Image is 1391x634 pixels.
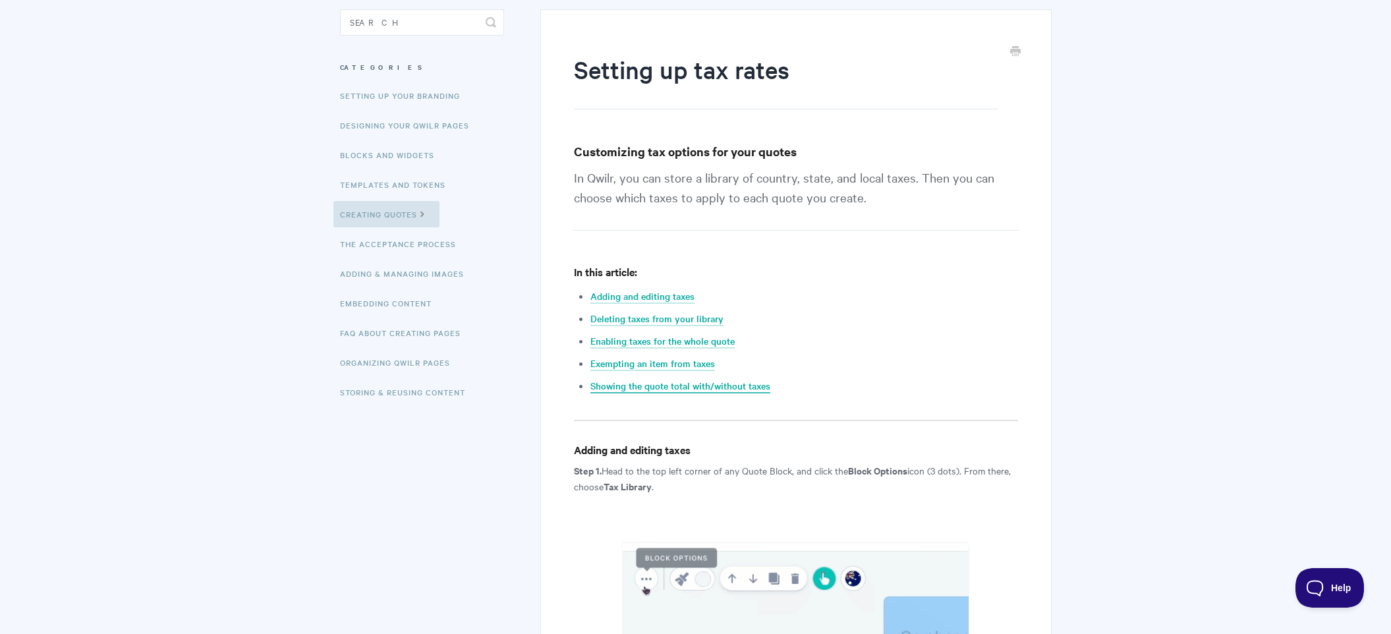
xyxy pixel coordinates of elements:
[340,142,444,168] a: Blocks and Widgets
[848,463,907,477] strong: Block Options
[340,231,466,257] a: The Acceptance Process
[574,53,998,109] h1: Setting up tax rates
[1010,45,1021,59] a: Print this Article
[574,167,1017,231] p: In Qwilr, you can store a library of country, state, and local taxes. Then you can choose which t...
[590,289,695,304] a: Adding and editing taxes
[340,320,470,346] a: FAQ About Creating Pages
[340,290,441,316] a: Embedding Content
[574,463,1017,494] p: Head to the top left corner of any Quote Block, and click the icon (3 dots). From there, choose .
[340,9,504,36] input: Search
[340,55,504,79] h3: Categories
[340,349,460,376] a: Organizing Qwilr Pages
[590,312,724,326] a: Deleting taxes from your library
[574,264,637,279] strong: In this article:
[604,479,652,493] strong: Tax Library
[590,379,770,393] a: Showing the quote total with/without taxes
[574,142,1017,161] h3: Customizing tax options for your quotes
[574,442,1017,458] h4: Adding and editing taxes
[340,260,474,287] a: Adding & Managing Images
[590,357,715,371] a: Exempting an item from taxes
[340,112,479,138] a: Designing Your Qwilr Pages
[333,201,440,227] a: Creating Quotes
[340,379,475,405] a: Storing & Reusing Content
[340,171,455,198] a: Templates and Tokens
[340,82,470,109] a: Setting up your Branding
[590,334,735,349] a: Enabling taxes for the whole quote
[1295,568,1365,608] iframe: Toggle Customer Support
[574,463,602,477] strong: Step 1.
